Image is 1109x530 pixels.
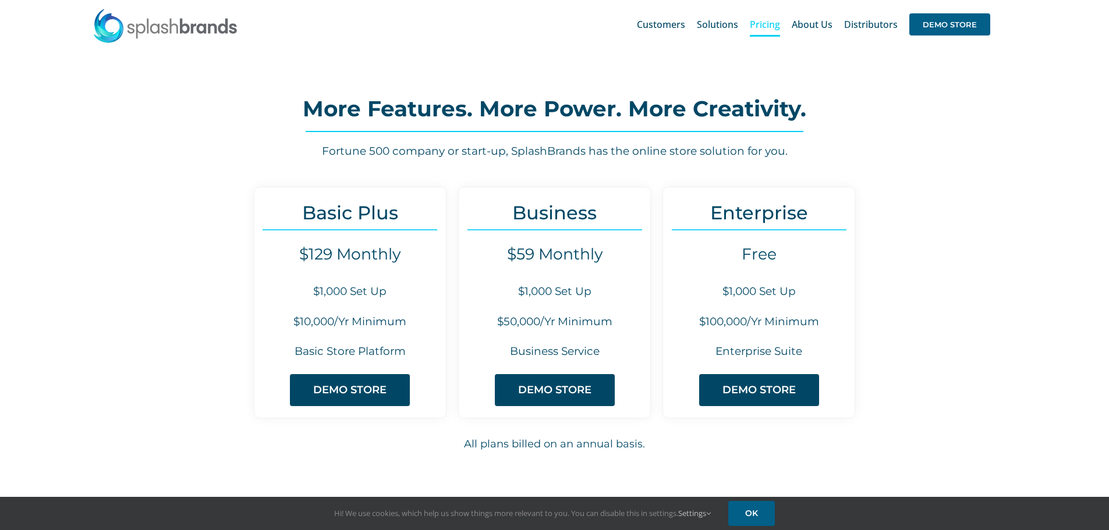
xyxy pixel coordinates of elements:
[459,284,650,300] h6: $1,000 Set Up
[334,508,711,518] span: Hi! We use cookies, which help us show things more relevant to you. You can disable this in setti...
[93,8,238,43] img: SplashBrands.com Logo
[728,501,775,526] a: OK
[663,245,855,264] h4: Free
[459,314,650,330] h6: $50,000/Yr Minimum
[254,344,446,360] h6: Basic Store Platform
[678,508,711,518] a: Settings
[147,144,962,159] h6: Fortune 500 company or start-up, SplashBrands has the online store solution for you.
[254,245,446,264] h4: $129 Monthly
[909,6,990,43] a: DEMO STORE
[254,284,446,300] h6: $1,000 Set Up
[147,97,962,120] h2: More Features. More Power. More Creativity.
[663,202,855,223] h3: Enterprise
[637,20,685,29] span: Customers
[844,20,898,29] span: Distributors
[909,13,990,35] span: DEMO STORE
[459,202,650,223] h3: Business
[147,436,962,452] h6: All plans billed on an annual basis.
[699,374,819,406] a: DEMO STORE
[750,20,780,29] span: Pricing
[290,374,410,406] a: DEMO STORE
[637,6,990,43] nav: Main Menu
[313,384,387,396] span: DEMO STORE
[459,344,650,360] h6: Business Service
[637,6,685,43] a: Customers
[697,20,738,29] span: Solutions
[518,384,591,396] span: DEMO STORE
[844,6,898,43] a: Distributors
[459,245,650,264] h4: $59 Monthly
[663,314,855,330] h6: $100,000/Yr Minimum
[750,6,780,43] a: Pricing
[495,374,615,406] a: DEMO STORE
[663,284,855,300] h6: $1,000 Set Up
[663,344,855,360] h6: Enterprise Suite
[254,202,446,223] h3: Basic Plus
[722,384,796,396] span: DEMO STORE
[254,314,446,330] h6: $10,000/Yr Minimum
[792,20,832,29] span: About Us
